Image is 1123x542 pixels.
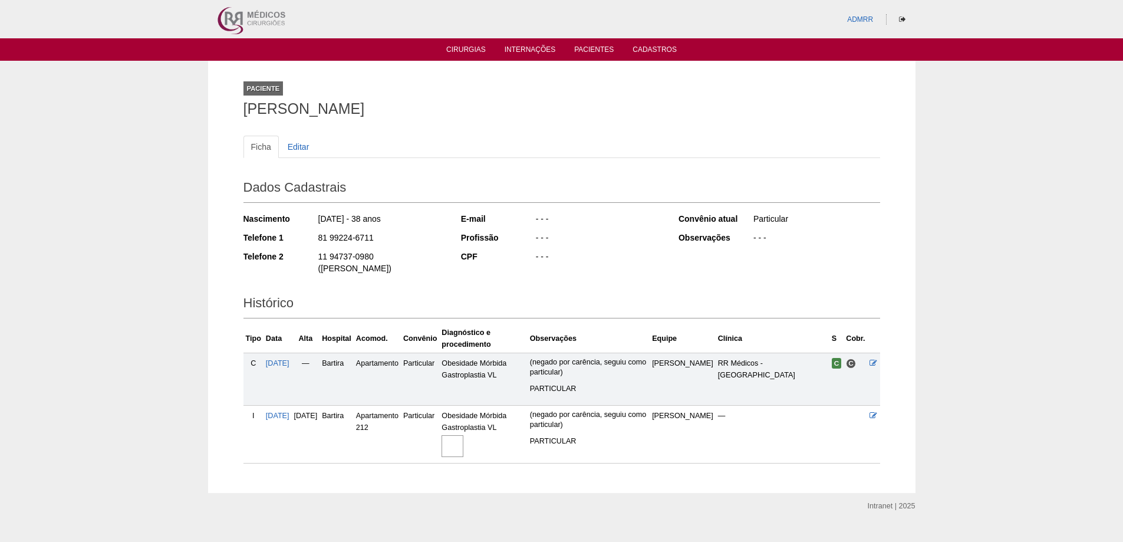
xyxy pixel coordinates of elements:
td: RR Médicos - [GEOGRAPHIC_DATA] [716,353,829,405]
a: [DATE] [266,412,289,420]
i: Sair [899,16,905,23]
td: Bartira [320,353,354,405]
p: PARTICULAR [530,384,647,394]
div: I [246,410,261,422]
span: Consultório [846,359,856,369]
div: 11 94737-0980 ([PERSON_NAME]) [317,251,445,277]
td: Particular [401,353,439,405]
span: [DATE] [294,412,318,420]
td: [PERSON_NAME] [650,405,716,463]
td: Particular [401,405,439,463]
th: Diagnóstico e procedimento [439,324,527,353]
div: Convênio atual [679,213,752,225]
h2: Histórico [243,291,880,318]
td: — [292,353,320,405]
div: Paciente [243,81,284,96]
a: ADMRR [847,15,873,24]
h2: Dados Cadastrais [243,176,880,203]
a: Cadastros [633,45,677,57]
div: - - - [535,213,663,228]
td: Apartamento [354,353,401,405]
div: Intranet | 2025 [868,500,915,512]
div: Observações [679,232,752,244]
p: PARTICULAR [530,436,647,446]
a: Internações [505,45,556,57]
a: Pacientes [574,45,614,57]
th: Equipe [650,324,716,353]
div: - - - [535,232,663,247]
a: Cirurgias [446,45,486,57]
span: Confirmada [832,358,842,369]
a: Editar [280,136,317,158]
th: Cobr. [844,324,867,353]
div: Nascimento [243,213,317,225]
div: Telefone 1 [243,232,317,244]
div: Telefone 2 [243,251,317,262]
th: Acomod. [354,324,401,353]
td: — [716,405,829,463]
div: [DATE] - 38 anos [317,213,445,228]
div: C [246,357,261,369]
div: E-mail [461,213,535,225]
td: Obesidade Mórbida Gastroplastia VL [439,405,527,463]
th: Observações [528,324,650,353]
th: Tipo [243,324,264,353]
th: Hospital [320,324,354,353]
div: - - - [535,251,663,265]
h1: [PERSON_NAME] [243,101,880,116]
th: Convênio [401,324,439,353]
div: CPF [461,251,535,262]
td: [PERSON_NAME] [650,353,716,405]
th: Data [264,324,292,353]
th: Clínica [716,324,829,353]
p: (negado por carência, seguiu como particular) [530,410,647,430]
a: Ficha [243,136,279,158]
div: Profissão [461,232,535,244]
div: - - - [752,232,880,247]
p: (negado por carência, seguiu como particular) [530,357,647,377]
div: 81 99224-6711 [317,232,445,247]
td: Bartira [320,405,354,463]
a: [DATE] [266,359,289,367]
td: Apartamento 212 [354,405,401,463]
th: Alta [292,324,320,353]
th: S [829,324,844,353]
div: Particular [752,213,880,228]
td: Obesidade Mórbida Gastroplastia VL [439,353,527,405]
